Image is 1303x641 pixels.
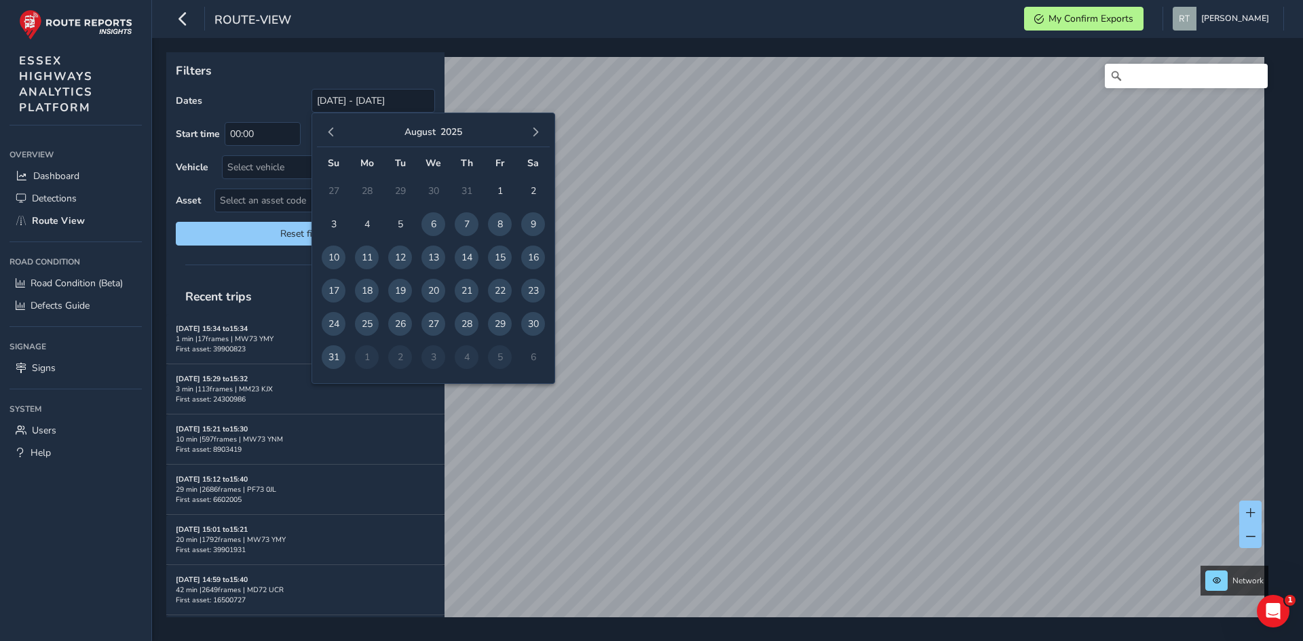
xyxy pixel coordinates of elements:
a: Signs [10,357,142,379]
span: Defects Guide [31,299,90,312]
strong: [DATE] 15:34 to 15:34 [176,324,248,334]
span: route-view [214,12,291,31]
span: 5 [388,212,412,236]
a: Help [10,442,142,464]
span: 24 [322,312,345,336]
span: [PERSON_NAME] [1201,7,1269,31]
span: 6 [421,212,445,236]
span: 9 [521,212,545,236]
span: ESSEX HIGHWAYS ANALYTICS PLATFORM [19,53,93,115]
div: Overview [10,144,142,165]
span: 10 [322,246,345,269]
span: 27 [421,312,445,336]
span: Sa [527,157,539,170]
strong: [DATE] 15:12 to 15:40 [176,474,248,484]
span: 23 [521,279,545,303]
span: 13 [421,246,445,269]
div: Road Condition [10,252,142,272]
canvas: Map [171,57,1264,633]
span: 14 [455,246,478,269]
a: Road Condition (Beta) [10,272,142,294]
span: 28 [455,312,478,336]
img: diamond-layout [1173,7,1196,31]
div: 20 min | 1792 frames | MW73 YMY [176,535,435,545]
span: Help [31,446,51,459]
span: First asset: 8903419 [176,444,242,454]
a: Dashboard [10,165,142,187]
span: Reset filters [186,227,425,240]
span: Mo [360,157,374,170]
span: Route View [32,214,85,227]
span: My Confirm Exports [1049,12,1133,25]
div: 29 min | 2686 frames | PF73 0JL [176,484,435,494]
label: Asset [176,194,201,207]
img: rr logo [19,9,132,40]
span: Th [461,157,473,170]
a: Users [10,419,142,442]
a: Detections [10,187,142,210]
a: Defects Guide [10,294,142,317]
span: 7 [455,212,478,236]
button: 2025 [440,125,462,138]
strong: [DATE] 14:59 to 15:40 [176,575,248,585]
span: 29 [488,312,512,336]
span: First asset: 6602005 [176,494,242,505]
label: Start time [176,128,220,140]
div: 1 min | 17 frames | MW73 YMY [176,334,435,344]
span: 1 [1285,595,1296,606]
span: 2 [521,179,545,203]
button: [PERSON_NAME] [1173,7,1274,31]
strong: [DATE] 15:29 to 15:32 [176,374,248,384]
span: Network [1232,575,1264,586]
div: 42 min | 2649 frames | MD72 UCR [176,585,435,595]
span: Signs [32,362,56,374]
span: First asset: 39901931 [176,545,246,555]
span: 15 [488,246,512,269]
span: First asset: 39900823 [176,344,246,354]
button: Reset filters [176,222,435,246]
div: 3 min | 113 frames | MM23 KJX [176,384,435,394]
span: Users [32,424,56,437]
span: 22 [488,279,512,303]
button: My Confirm Exports [1024,7,1144,31]
button: August [404,125,436,138]
a: Route View [10,210,142,232]
div: Select vehicle [223,156,412,178]
span: Detections [32,192,77,205]
span: 1 [488,179,512,203]
iframe: Intercom live chat [1257,595,1289,627]
span: 19 [388,279,412,303]
span: 16 [521,246,545,269]
span: We [426,157,441,170]
span: 12 [388,246,412,269]
span: Fr [495,157,504,170]
span: 20 [421,279,445,303]
span: 17 [322,279,345,303]
span: 31 [322,345,345,369]
p: Filters [176,62,435,79]
span: 21 [455,279,478,303]
input: Search [1105,64,1268,88]
span: 26 [388,312,412,336]
div: System [10,399,142,419]
strong: [DATE] 15:01 to 15:21 [176,524,248,535]
span: Select an asset code [215,189,412,212]
span: First asset: 16500727 [176,595,246,605]
span: 11 [355,246,379,269]
span: Dashboard [33,170,79,182]
span: Road Condition (Beta) [31,277,123,290]
span: 18 [355,279,379,303]
span: Su [328,157,339,170]
label: Dates [176,94,202,107]
span: 30 [521,312,545,336]
div: Signage [10,336,142,357]
span: 8 [488,212,512,236]
span: Tu [395,157,406,170]
span: 25 [355,312,379,336]
span: First asset: 24300986 [176,394,246,404]
span: 3 [322,212,345,236]
strong: [DATE] 15:21 to 15:30 [176,424,248,434]
div: 10 min | 597 frames | MW73 YNM [176,434,435,444]
span: Recent trips [176,279,261,314]
span: 4 [355,212,379,236]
